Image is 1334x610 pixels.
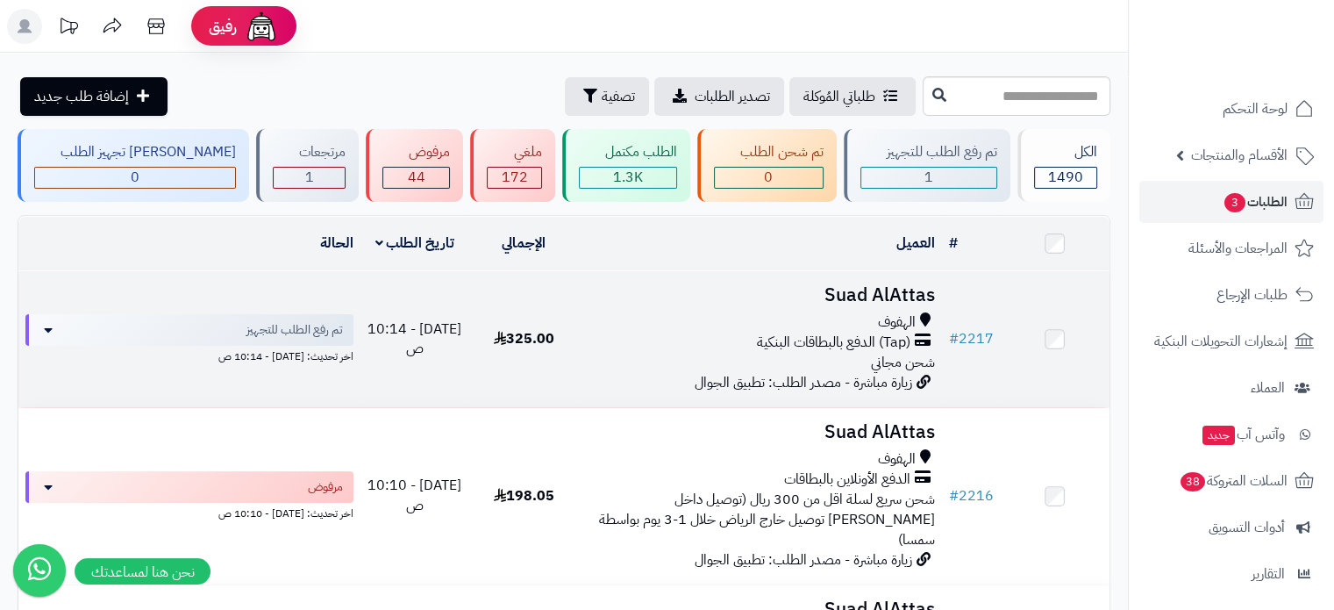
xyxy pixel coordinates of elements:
[878,449,916,470] span: الهفوف
[602,86,635,107] span: تصفية
[1252,562,1285,586] span: التقارير
[1202,426,1235,445] span: جديد
[840,129,1014,202] a: تم رفع الطلب للتجهيز 1
[408,167,425,188] span: 44
[1139,227,1323,269] a: المراجعات والأسئلة
[860,142,997,162] div: تم رفع الطلب للتجهيز
[695,549,912,571] span: زيارة مباشرة - مصدر الطلب: تطبيق الجوال
[487,142,541,162] div: ملغي
[20,77,168,116] a: إضافة طلب جديد
[784,470,910,490] span: الدفع الأونلاين بالبطاقات
[1034,142,1097,162] div: الكل
[715,168,823,188] div: 0
[613,167,643,188] span: 1.3K
[273,142,346,162] div: مرتجعات
[949,328,994,349] a: #2217
[244,9,279,44] img: ai-face.png
[896,233,935,254] a: العميل
[367,475,461,516] span: [DATE] - 10:10 ص
[246,321,343,339] span: تم رفع الطلب للتجهيز
[695,86,770,107] span: تصدير الطلبات
[494,328,554,349] span: 325.00
[14,129,253,202] a: [PERSON_NAME] تجهيز الطلب 0
[1139,460,1323,502] a: السلات المتروكة38
[253,129,362,202] a: مرتجعات 1
[1223,97,1288,121] span: لوحة التحكم
[1154,329,1288,354] span: إشعارات التحويلات البنكية
[861,168,996,188] div: 1
[274,168,345,188] div: 1
[1048,167,1083,188] span: 1490
[789,77,916,116] a: طلباتي المُوكلة
[1215,41,1317,78] img: logo-2.png
[1181,472,1206,492] span: 38
[375,233,455,254] a: تاريخ الطلب
[501,167,527,188] span: 172
[1251,376,1285,400] span: العملاء
[1139,88,1323,130] a: لوحة التحكم
[694,129,840,202] a: تم شحن الطلب 0
[25,346,353,364] div: اخر تحديث: [DATE] - 10:14 ص
[695,372,912,393] span: زيارة مباشرة - مصدر الطلب: تطبيق الجوال
[559,129,694,202] a: الطلب مكتمل 1.3K
[467,129,558,202] a: ملغي 172
[35,168,235,188] div: 0
[1191,143,1288,168] span: الأقسام والمنتجات
[1223,190,1288,214] span: الطلبات
[1139,413,1323,456] a: وآتس آبجديد
[1216,283,1288,307] span: طلبات الإرجاع
[34,142,236,162] div: [PERSON_NAME] تجهيز الطلب
[382,142,450,162] div: مرفوض
[320,233,353,254] a: الحالة
[1201,422,1285,447] span: وآتس آب
[878,312,916,333] span: الهفوف
[1139,553,1323,595] a: التقارير
[25,503,353,521] div: اخر تحديث: [DATE] - 10:10 ص
[924,167,933,188] span: 1
[502,233,546,254] a: الإجمالي
[362,129,467,202] a: مرفوض 44
[46,9,90,48] a: تحديثات المنصة
[565,77,649,116] button: تصفية
[803,86,875,107] span: طلباتي المُوكلة
[1014,129,1114,202] a: الكل1490
[1179,469,1288,493] span: السلات المتروكة
[1224,193,1245,212] span: 3
[714,142,824,162] div: تم شحن الطلب
[1188,236,1288,261] span: المراجعات والأسئلة
[1139,367,1323,409] a: العملاء
[757,333,910,353] span: (Tap) الدفع بالبطاقات البنكية
[494,485,554,506] span: 198.05
[949,328,959,349] span: #
[209,16,237,37] span: رفيق
[579,142,677,162] div: الطلب مكتمل
[1139,274,1323,316] a: طلبات الإرجاع
[1139,506,1323,549] a: أدوات التسويق
[949,233,958,254] a: #
[585,285,934,305] h3: Suad AlAttas
[305,167,314,188] span: 1
[34,86,129,107] span: إضافة طلب جديد
[131,167,139,188] span: 0
[1139,320,1323,362] a: إشعارات التحويلات البنكية
[654,77,784,116] a: تصدير الطلبات
[764,167,773,188] span: 0
[1209,515,1285,540] span: أدوات التسويق
[580,168,676,188] div: 1272
[1139,181,1323,223] a: الطلبات3
[308,478,343,496] span: مرفوض
[871,352,935,373] span: شحن مجاني
[367,319,461,360] span: [DATE] - 10:14 ص
[488,168,540,188] div: 172
[949,485,994,506] a: #2216
[383,168,449,188] div: 44
[599,489,935,550] span: شحن سريع لسلة اقل من 300 ريال (توصيل داخل [PERSON_NAME] توصيل خارج الرياض خلال 1-3 يوم بواسطة سمسا)
[949,485,959,506] span: #
[585,422,934,442] h3: Suad AlAttas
